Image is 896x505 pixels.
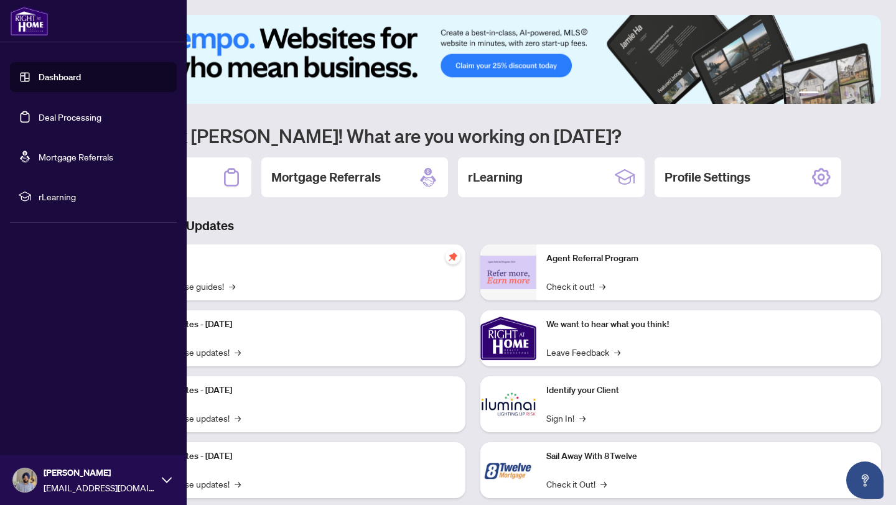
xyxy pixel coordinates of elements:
img: Identify your Client [480,376,536,432]
p: We want to hear what you think! [546,318,871,331]
img: Agent Referral Program [480,256,536,290]
img: We want to hear what you think! [480,310,536,366]
button: 5 [854,91,859,96]
h2: rLearning [468,169,523,186]
span: [PERSON_NAME] [44,466,156,480]
span: → [235,345,241,359]
h2: Profile Settings [665,169,750,186]
a: Mortgage Referrals [39,151,113,162]
button: 3 [834,91,839,96]
span: rLearning [39,190,168,203]
img: Profile Icon [13,468,37,492]
span: → [599,279,605,293]
p: Self-Help [131,252,455,266]
p: Platform Updates - [DATE] [131,450,455,463]
span: → [614,345,620,359]
h1: Welcome back [PERSON_NAME]! What are you working on [DATE]? [65,124,881,147]
h3: Brokerage & Industry Updates [65,217,881,234]
button: 4 [844,91,849,96]
button: 2 [824,91,829,96]
button: 1 [799,91,819,96]
a: Dashboard [39,72,81,83]
span: → [235,477,241,491]
h2: Mortgage Referrals [271,169,381,186]
p: Agent Referral Program [546,252,871,266]
button: Open asap [846,461,884,499]
a: Check it Out!→ [546,477,607,491]
p: Identify your Client [546,384,871,397]
span: → [235,411,241,425]
p: Platform Updates - [DATE] [131,384,455,397]
span: → [600,477,607,491]
span: [EMAIL_ADDRESS][DOMAIN_NAME] [44,481,156,494]
span: pushpin [446,249,460,264]
img: logo [10,6,49,36]
span: → [579,411,586,425]
a: Check it out!→ [546,279,605,293]
a: Sign In!→ [546,411,586,425]
button: 6 [864,91,869,96]
a: Deal Processing [39,111,101,123]
span: → [229,279,235,293]
a: Leave Feedback→ [546,345,620,359]
p: Sail Away With 8Twelve [546,450,871,463]
p: Platform Updates - [DATE] [131,318,455,331]
img: Sail Away With 8Twelve [480,442,536,498]
img: Slide 0 [65,15,881,104]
